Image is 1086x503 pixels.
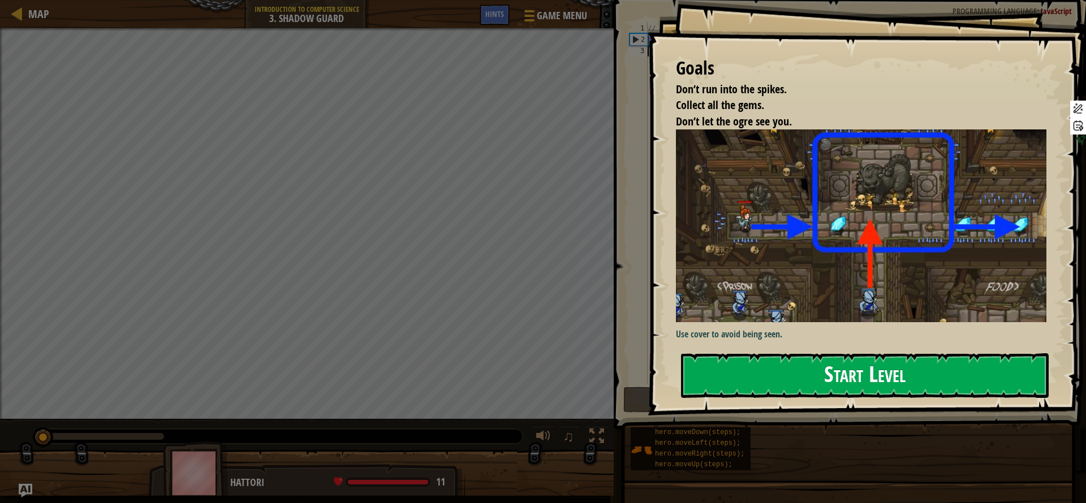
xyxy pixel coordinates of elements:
[655,439,740,447] span: hero.moveLeft(steps);
[676,114,792,129] span: Don’t let the ogre see you.
[230,475,454,490] div: Hattori
[662,97,1044,114] li: Collect all the gems.
[676,129,1055,322] img: Shadow guard
[515,5,594,31] button: Game Menu
[655,450,744,458] span: hero.moveRight(steps);
[585,426,608,449] button: Toggle fullscreen
[662,114,1044,130] li: Don’t let the ogre see you.
[19,484,32,497] button: Ask AI
[537,8,587,23] span: Game Menu
[630,34,648,45] div: 2
[623,387,1068,413] button: Run
[436,475,445,489] span: 11
[676,97,764,112] span: Collect all the gems.
[655,461,732,469] span: hero.moveUp(steps);
[662,81,1044,98] li: Don’t run into the spikes.
[655,428,740,436] span: hero.moveDown(steps);
[681,353,1049,398] button: Start Level
[676,328,1055,341] p: Use cover to avoid being seen.
[28,6,49,21] span: Map
[23,6,49,21] a: Map
[563,428,574,445] span: ♫
[676,81,787,97] span: Don’t run into the spikes.
[676,55,1046,81] div: Goals
[630,23,648,34] div: 1
[631,439,652,461] img: portrait.png
[630,45,648,57] div: 3
[485,8,504,19] span: Hints
[532,426,555,449] button: Adjust volume
[561,426,580,449] button: ♫
[334,477,445,487] div: health: 11 / 11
